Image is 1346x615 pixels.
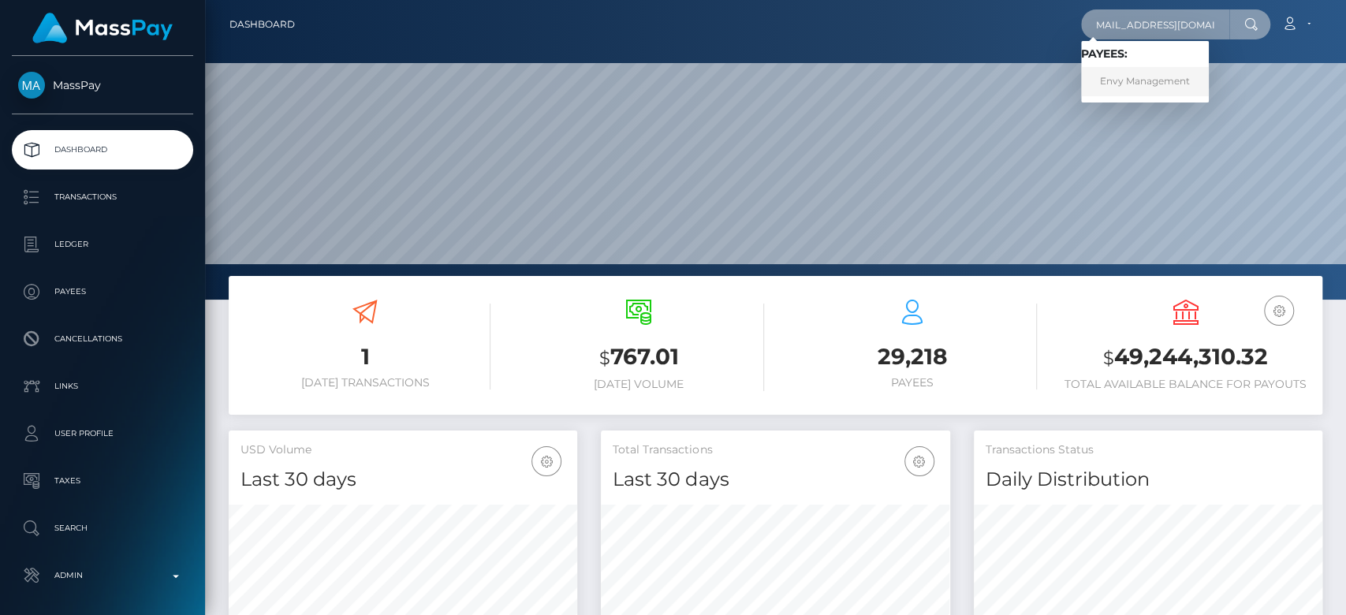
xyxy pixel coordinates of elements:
[1061,378,1311,391] h6: Total Available Balance for Payouts
[18,280,187,304] p: Payees
[18,185,187,209] p: Transactions
[18,233,187,256] p: Ledger
[12,225,193,264] a: Ledger
[12,556,193,595] a: Admin
[18,327,187,351] p: Cancellations
[1103,347,1114,369] small: $
[12,319,193,359] a: Cancellations
[1081,9,1229,39] input: Search...
[32,13,173,43] img: MassPay Logo
[18,469,187,493] p: Taxes
[986,466,1311,494] h4: Daily Distribution
[12,461,193,501] a: Taxes
[514,341,764,374] h3: 767.01
[12,414,193,453] a: User Profile
[12,78,193,92] span: MassPay
[788,376,1038,389] h6: Payees
[599,347,610,369] small: $
[12,130,193,170] a: Dashboard
[229,8,295,41] a: Dashboard
[12,177,193,217] a: Transactions
[18,516,187,540] p: Search
[18,422,187,445] p: User Profile
[613,466,938,494] h4: Last 30 days
[613,442,938,458] h5: Total Transactions
[240,442,565,458] h5: USD Volume
[240,466,565,494] h4: Last 30 days
[1081,47,1209,61] h6: Payees:
[788,341,1038,372] h3: 29,218
[986,442,1311,458] h5: Transactions Status
[514,378,764,391] h6: [DATE] Volume
[1081,67,1209,96] a: Envy Management
[18,138,187,162] p: Dashboard
[12,272,193,311] a: Payees
[12,509,193,548] a: Search
[18,72,45,99] img: MassPay
[18,375,187,398] p: Links
[240,341,490,372] h3: 1
[12,367,193,406] a: Links
[240,376,490,389] h6: [DATE] Transactions
[1061,341,1311,374] h3: 49,244,310.32
[18,564,187,587] p: Admin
